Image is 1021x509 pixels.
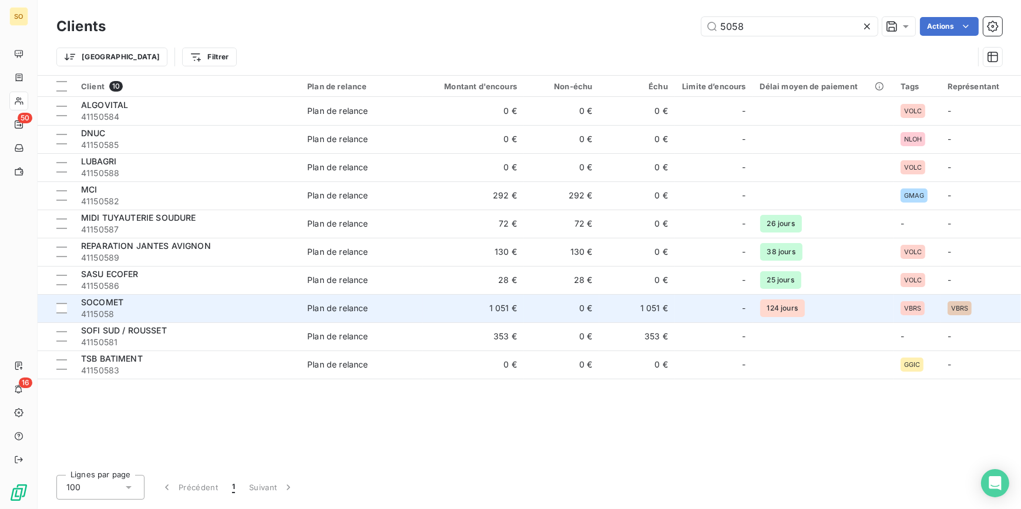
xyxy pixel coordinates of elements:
[9,7,28,26] div: SO
[948,82,1014,91] div: Représentant
[599,350,674,379] td: 0 €
[904,305,922,312] span: VBRS
[599,322,674,350] td: 353 €
[901,82,933,91] div: Tags
[19,377,32,388] span: 16
[599,153,674,181] td: 0 €
[760,271,801,289] span: 25 jours
[682,82,746,91] div: Limite d’encours
[948,331,951,341] span: -
[904,361,921,368] span: GGIC
[524,210,599,238] td: 72 €
[423,210,524,238] td: 72 €
[307,274,368,286] div: Plan de relance
[81,297,123,307] span: SOCOMET
[599,181,674,210] td: 0 €
[423,294,524,322] td: 1 051 €
[81,167,293,179] span: 41150588
[56,16,106,37] h3: Clients
[81,100,128,110] span: ALGOVITAL
[307,331,368,342] div: Plan de relance
[742,302,745,314] span: -
[904,248,922,255] span: VOLC
[524,238,599,266] td: 130 €
[154,475,225,500] button: Précédent
[81,365,293,376] span: 41150583
[81,224,293,235] span: 41150587
[524,322,599,350] td: 0 €
[430,82,517,91] div: Montant d'encours
[524,294,599,322] td: 0 €
[81,336,293,348] span: 41150581
[760,243,802,261] span: 38 jours
[599,97,674,125] td: 0 €
[599,294,674,322] td: 1 051 €
[948,190,951,200] span: -
[81,156,116,166] span: LUBAGRI
[81,353,143,363] span: TSB BATIMENT
[701,17,878,36] input: Rechercher
[81,308,293,320] span: 4115058
[760,299,805,317] span: 124 jours
[599,266,674,294] td: 0 €
[948,162,951,172] span: -
[948,359,951,369] span: -
[307,218,368,230] div: Plan de relance
[904,277,922,284] span: VOLC
[599,210,674,238] td: 0 €
[948,106,951,116] span: -
[904,164,922,171] span: VOLC
[524,181,599,210] td: 292 €
[423,322,524,350] td: 353 €
[81,139,293,151] span: 41150585
[307,246,368,258] div: Plan de relance
[81,213,196,223] span: MIDI TUYAUTERIE SOUDURE
[81,269,139,279] span: SASU ECOFER
[742,218,745,230] span: -
[423,181,524,210] td: 292 €
[66,481,80,493] span: 100
[742,331,745,342] span: -
[606,82,667,91] div: Échu
[423,153,524,181] td: 0 €
[307,82,416,91] div: Plan de relance
[81,184,97,194] span: MCI
[81,325,167,335] span: SOFI SUD / ROUSSET
[901,218,904,228] span: -
[524,125,599,153] td: 0 €
[920,17,979,36] button: Actions
[904,192,925,199] span: GMAG
[742,161,745,173] span: -
[742,190,745,201] span: -
[81,111,293,123] span: 41150584
[742,133,745,145] span: -
[760,82,886,91] div: Délai moyen de paiement
[423,238,524,266] td: 130 €
[81,128,106,138] span: DNUC
[901,331,904,341] span: -
[81,252,293,264] span: 41150589
[524,350,599,379] td: 0 €
[599,238,674,266] td: 0 €
[742,105,745,117] span: -
[531,82,592,91] div: Non-échu
[81,241,211,251] span: REPARATION JANTES AVIGNON
[307,105,368,117] div: Plan de relance
[81,82,105,91] span: Client
[948,247,951,257] span: -
[18,113,32,123] span: 50
[307,359,368,370] div: Plan de relance
[225,475,242,500] button: 1
[599,125,674,153] td: 0 €
[524,97,599,125] td: 0 €
[109,81,123,92] span: 10
[904,107,922,114] span: VOLC
[182,48,236,66] button: Filtrer
[81,195,293,207] span: 41150582
[948,275,951,285] span: -
[9,483,28,502] img: Logo LeanPay
[904,136,922,143] span: NLOH
[307,133,368,145] div: Plan de relance
[307,190,368,201] div: Plan de relance
[981,469,1009,497] div: Open Intercom Messenger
